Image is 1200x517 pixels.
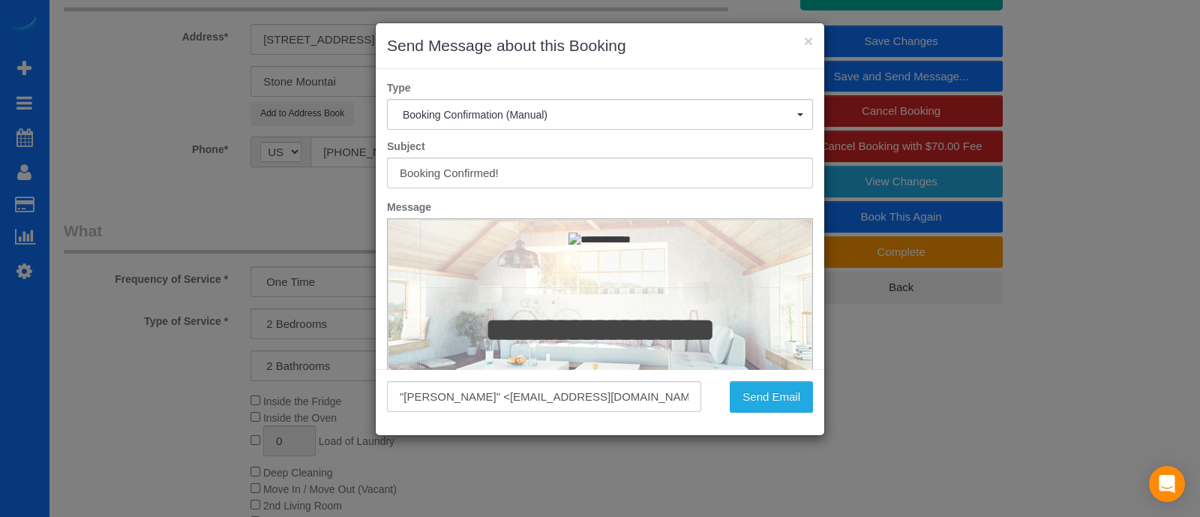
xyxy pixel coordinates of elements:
input: Subject [387,158,813,188]
span: Booking Confirmation (Manual) [403,109,797,121]
label: Subject [376,139,824,154]
button: × [804,33,813,49]
h3: Send Message about this Booking [387,35,813,57]
button: Booking Confirmation (Manual) [387,99,813,130]
button: Send Email [730,381,813,413]
iframe: Rich Text Editor, editor1 [388,219,812,453]
label: Message [376,200,824,215]
label: Type [376,80,824,95]
div: Open Intercom Messenger [1149,466,1185,502]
